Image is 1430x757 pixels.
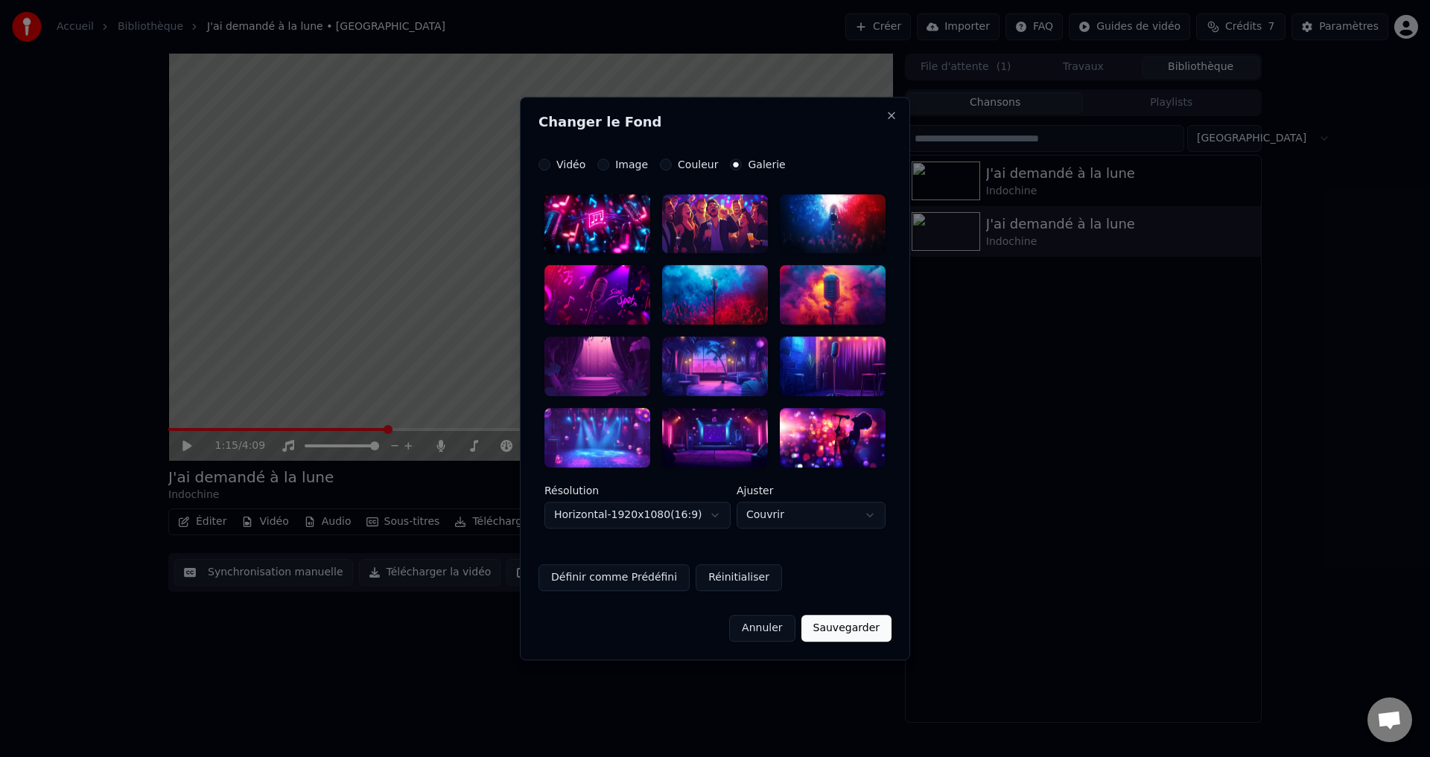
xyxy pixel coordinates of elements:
[544,485,731,496] label: Résolution
[556,159,585,170] label: Vidéo
[615,159,648,170] label: Image
[678,159,718,170] label: Couleur
[748,159,785,170] label: Galerie
[538,564,690,591] button: Définir comme Prédéfini
[538,115,892,129] h2: Changer le Fond
[696,564,782,591] button: Réinitialiser
[737,485,886,496] label: Ajuster
[729,615,795,642] button: Annuler
[801,615,892,642] button: Sauvegarder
